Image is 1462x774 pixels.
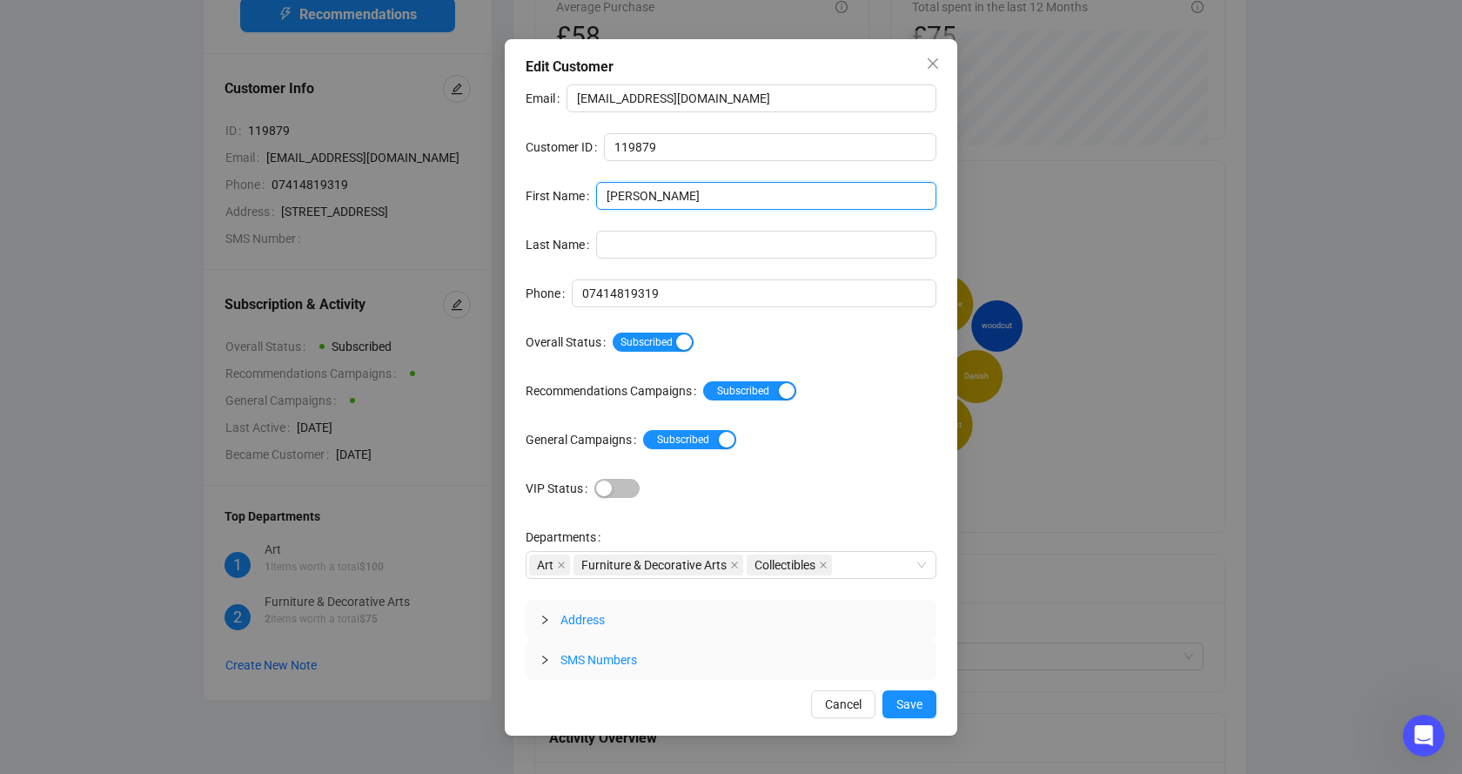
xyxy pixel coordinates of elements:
[14,505,334,647] div: Artbrain says…
[1403,715,1445,757] iframe: To enrich screen reader interactions, please activate Accessibility in Grammarly extension settings
[14,245,285,333] div: My pleasure :)Please let me know if i can be of any help on another matter.
[11,7,44,40] button: go back
[14,490,334,491] div: New messages divider
[236,192,334,231] div: OK, thanks.
[540,615,550,625] span: collapsed
[28,117,272,134] div: That’s great to hear! Just a heads-up,
[28,134,272,168] div: I changed one of the images while testing, so you might notice that.
[298,549,326,577] button: Send a message…
[216,368,320,452] div: thumbs up
[84,22,162,39] p: Active 2h ago
[14,106,334,192] div: Artbrain says…
[811,690,875,718] button: Cancel
[825,695,862,714] span: Cancel
[14,245,334,347] div: Artbrain says…
[604,133,936,161] input: Customer ID
[14,37,334,106] div: user says…
[537,555,553,575] span: Art
[526,474,594,502] label: VIP Status
[581,555,727,575] span: Furniture & Decorative Arts
[526,600,936,640] div: Address
[526,84,567,112] label: Email
[202,347,334,462] div: thumbs up
[15,520,333,549] textarea: Message…
[526,57,936,77] div: Edit Customer
[526,328,613,356] label: Overall Status
[272,7,305,40] button: Home
[573,555,743,575] span: Furniture & Decorative Arts
[557,561,566,569] span: close
[703,381,796,400] button: Recommendations Campaigns
[111,556,124,570] button: Start recording
[83,556,97,570] button: Upload attachment
[526,640,936,680] div: SMS Numbers
[882,690,936,718] button: Save
[526,231,596,259] label: Last Name
[526,377,703,405] label: Recommendations Campaigns
[14,505,285,645] div: By the way, did you know you can use our Item Feature? It can save you the time of uploading each...
[572,279,936,307] input: Phone
[747,555,832,575] span: Collectibles
[529,555,570,575] span: Art
[305,7,337,38] div: Close
[730,561,739,569] span: close
[63,37,334,92] div: Yay - it seems to be working now! Thank you
[560,613,605,627] span: Address
[819,561,828,569] span: close
[643,430,736,449] button: General Campaigns
[596,231,936,259] input: Last Name
[754,555,815,575] span: Collectibles
[14,106,285,178] div: That’s great to hear! Just a heads-up,I changed one of the images while testing, so you might not...
[55,556,69,570] button: Gif picker
[526,523,607,551] label: Departments
[50,10,77,37] img: Profile image for Artbrain
[919,50,947,77] button: Close
[594,479,640,498] button: VIP Status
[613,333,694,352] button: Overall Status
[896,695,922,714] span: Save
[14,192,334,245] div: user says…
[526,133,604,161] label: Customer ID
[28,515,272,635] div: By the way, did you know you can use our Item Feature? It can save you the time of uploading each...
[14,347,334,476] div: user says…
[596,182,936,210] input: First Name
[526,182,596,210] label: First Name
[27,556,41,570] button: Emoji picker
[560,653,637,667] span: SMS Numbers
[250,203,320,220] div: OK, thanks.
[540,655,550,665] span: collapsed
[77,48,320,82] div: Yay - it seems to be working now! Thank you
[926,57,940,71] span: close
[567,84,936,112] input: Email
[526,279,572,307] label: Phone
[84,9,142,22] h1: Artbrain
[526,426,643,454] label: General Campaigns
[28,255,272,323] div: My pleasure :) Please let me know if i can be of any help on another matter.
